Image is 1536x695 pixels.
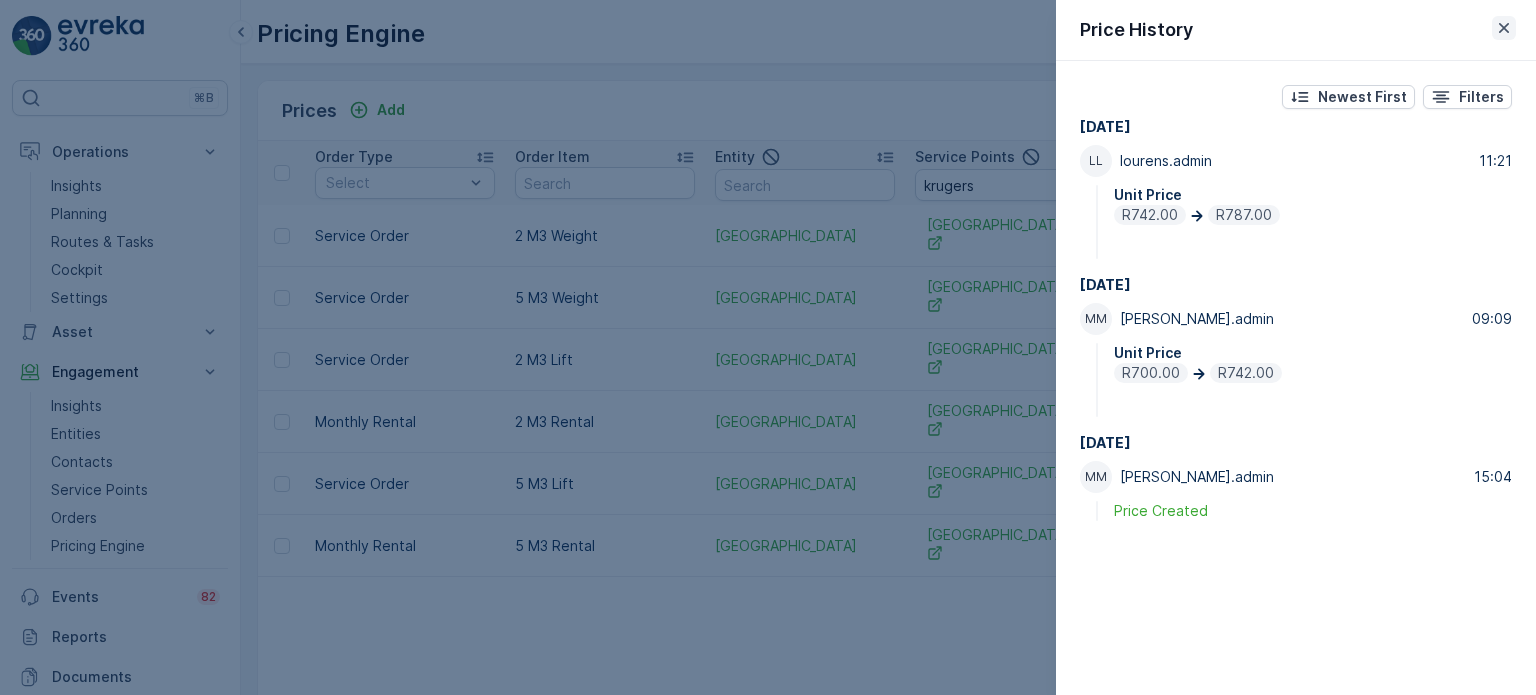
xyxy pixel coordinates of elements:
p: Price Created [1114,501,1208,521]
p: [DATE] [1080,433,1512,453]
p: [PERSON_NAME].admin [1120,309,1274,329]
span: R742.00 [1218,364,1274,381]
p: Newest First [1318,87,1407,107]
p: Unit Price [1114,343,1282,363]
p: 11:21 [1479,151,1512,171]
div: MM [1080,303,1112,335]
p: [DATE] [1080,117,1512,137]
p: 15:04 [1474,467,1512,487]
div: MM [1080,461,1112,493]
p: Filters [1459,87,1504,107]
button: Newest First [1282,85,1415,109]
p: lourens.admin [1120,151,1212,171]
div: LL [1080,145,1112,177]
p: 09:09 [1472,309,1512,329]
span: R700.00 [1122,364,1180,381]
p: Unit Price [1114,185,1280,205]
p: [DATE] [1080,275,1512,295]
p: Price History [1080,16,1193,44]
span: R742.00 [1122,206,1178,223]
p: [PERSON_NAME].admin [1120,467,1274,487]
button: Filters [1423,85,1512,109]
span: R787.00 [1216,206,1272,223]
